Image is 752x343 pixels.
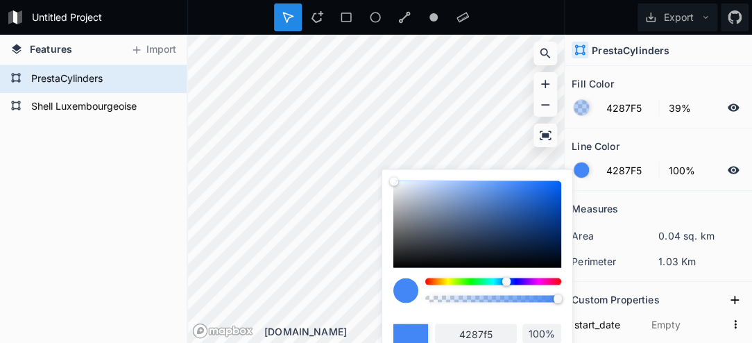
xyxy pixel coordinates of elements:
button: Export [638,3,717,31]
span: Features [30,42,72,56]
dd: 0.04 sq. km [658,228,745,243]
button: Import [123,39,183,61]
h2: Fill Color [572,73,613,94]
h2: Line Color [572,135,619,157]
dt: area [572,228,658,243]
a: Mapbox logo [192,323,253,339]
h2: Measures [572,198,618,219]
input: Empty [649,314,726,335]
div: [DOMAIN_NAME] [264,324,564,339]
dd: 1.03 Km [658,254,745,269]
h2: Custom Properties [572,289,659,310]
h4: PrestaCylinders [592,43,669,58]
dt: perimeter [572,254,658,269]
input: Name [572,314,642,335]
